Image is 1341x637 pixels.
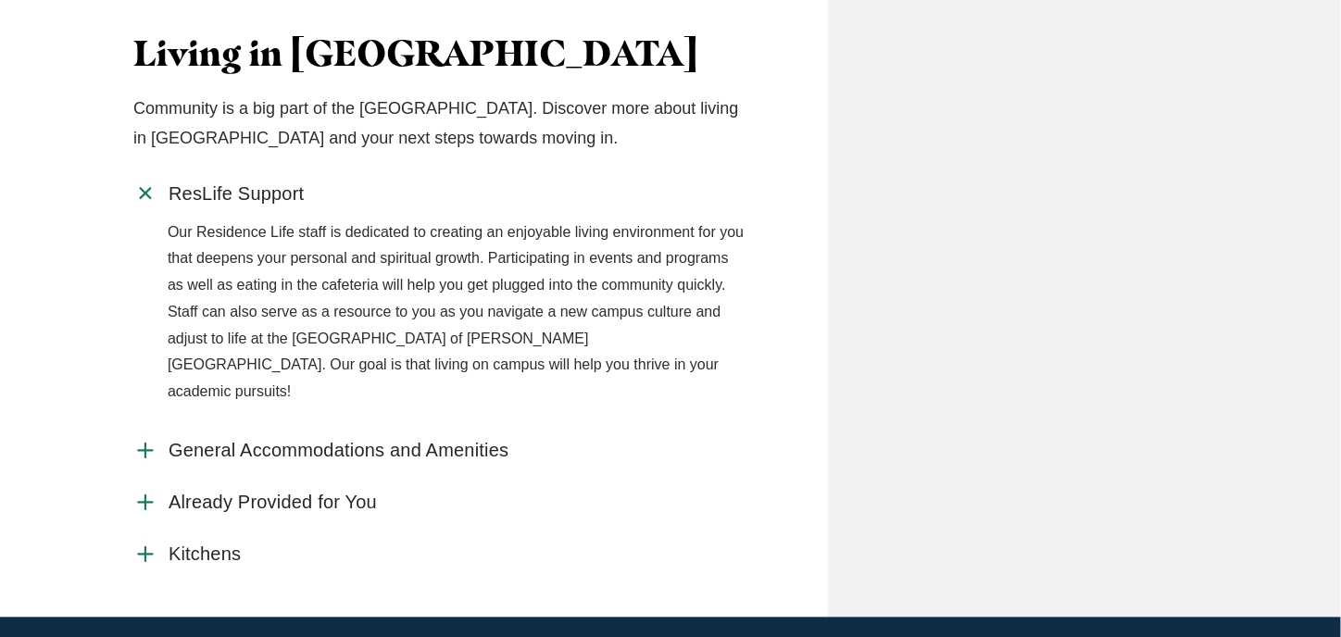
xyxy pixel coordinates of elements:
span: Kitchens [169,543,241,567]
p: Our Residence Life staff is dedicated to creating an enjoyable living environment for you that de... [168,219,746,406]
span: General Accommodations and Amenities [169,440,508,463]
h3: Living in [GEOGRAPHIC_DATA] [133,32,746,75]
span: ResLife Support [169,182,304,206]
p: Community is a big part of the [GEOGRAPHIC_DATA]. Discover more about living in [GEOGRAPHIC_DATA]... [133,94,746,154]
span: Already Provided for You [169,492,377,515]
